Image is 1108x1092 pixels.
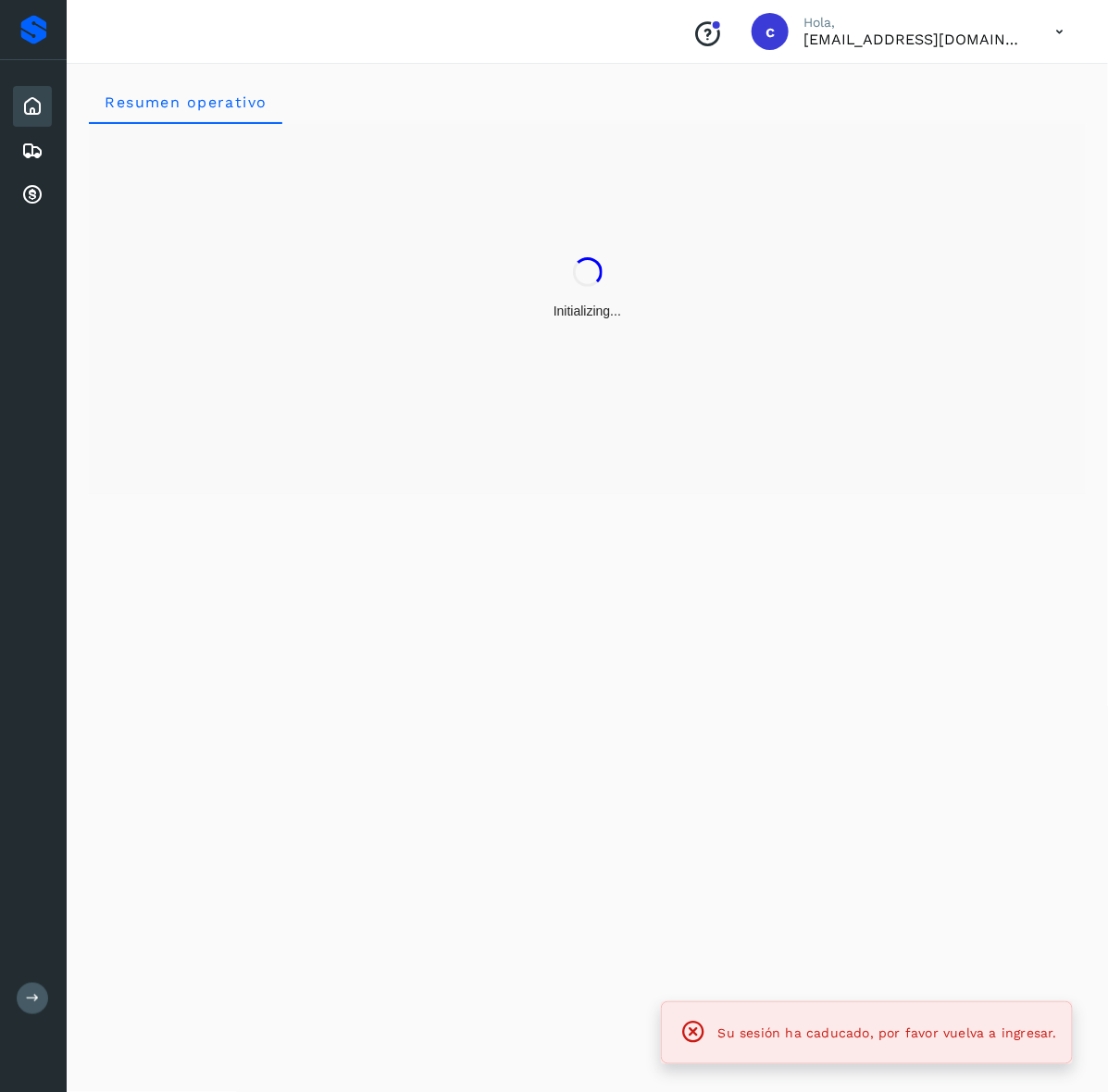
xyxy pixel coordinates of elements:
[803,15,1026,31] p: Hola,
[803,31,1026,48] p: cuentas3@enlacesmet.com.mx
[104,93,268,111] span: Resumen operativo
[13,130,52,171] div: Embarques
[13,86,52,127] div: Inicio
[718,1025,1057,1040] span: Su sesión ha caducado, por favor vuelva a ingresar.
[13,175,52,216] div: Cuentas por cobrar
